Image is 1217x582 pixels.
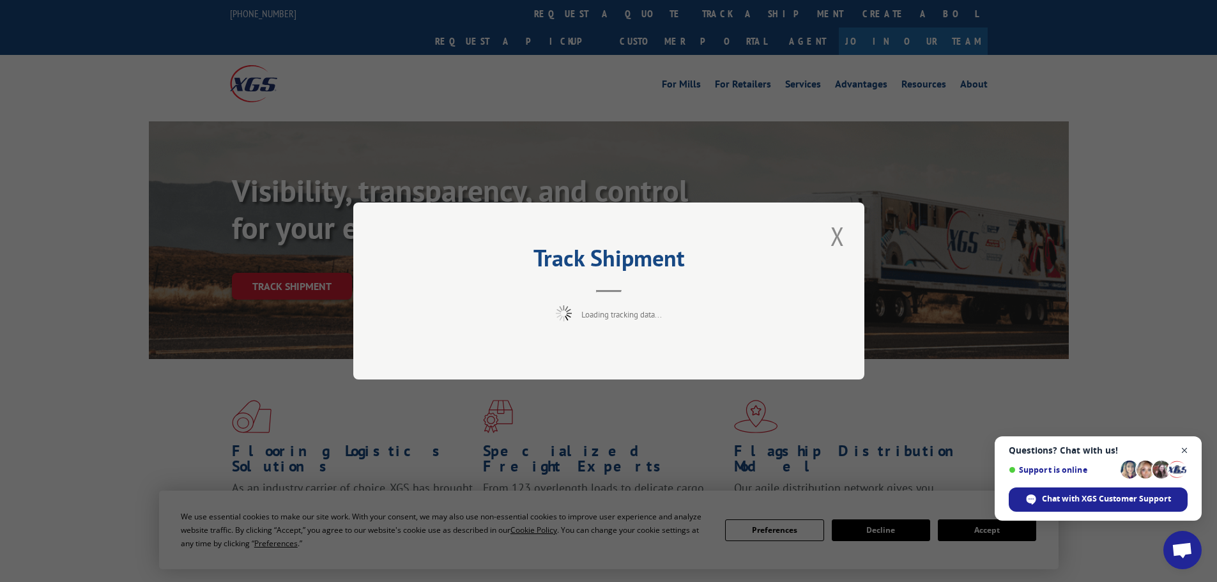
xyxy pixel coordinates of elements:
span: Questions? Chat with us! [1009,445,1188,456]
button: Close modal [827,218,848,254]
span: Chat with XGS Customer Support [1009,487,1188,512]
h2: Track Shipment [417,249,800,273]
span: Support is online [1009,465,1116,475]
span: Chat with XGS Customer Support [1042,493,1171,505]
a: Open chat [1163,531,1202,569]
span: Loading tracking data... [581,309,662,320]
img: xgs-loading [556,305,572,321]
